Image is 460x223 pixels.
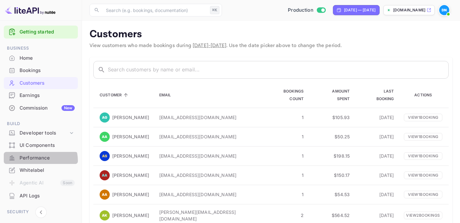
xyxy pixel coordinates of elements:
p: $198.15 [314,153,350,159]
a: Performance [4,152,78,164]
div: Developer tools [4,128,78,139]
p: [EMAIL_ADDRESS][DOMAIN_NAME] [159,153,254,159]
div: Performance [20,154,75,162]
p: [PERSON_NAME] [112,153,149,159]
p: View 1 booking [404,114,442,121]
p: [EMAIL_ADDRESS][DOMAIN_NAME] [159,172,254,178]
span: Customer [100,91,130,99]
p: [PERSON_NAME] [112,212,149,219]
div: Bookings [20,67,75,74]
a: Earnings [4,89,78,101]
div: Switch to Sandbox mode [285,7,328,14]
p: 1 [264,172,304,178]
div: Getting started [4,26,78,39]
p: $105.93 [314,114,350,121]
input: Search customers by name or email... [108,61,449,79]
div: Whitelabel [20,167,75,174]
div: API Logs [20,192,75,200]
p: View 1 booking [404,191,442,198]
div: New [61,105,75,111]
p: [DATE] [360,212,394,219]
span: Build [4,120,78,127]
p: View 1 booking [404,172,442,179]
img: Andrew Gingerich [100,112,110,123]
p: $564.52 [314,212,350,219]
p: View 1 booking [404,133,442,141]
span: View customers who made bookings during . Use the date picker above to change the period. [90,42,342,49]
a: API Logs [4,190,78,202]
a: UI Components [4,139,78,151]
p: [EMAIL_ADDRESS][DOMAIN_NAME] [159,133,254,140]
a: Getting started [20,28,75,36]
p: [DOMAIN_NAME] [393,7,425,13]
th: Actions [399,82,449,108]
p: $150.17 [314,172,350,178]
p: [PERSON_NAME] [112,133,149,140]
a: Bookings [4,64,78,76]
a: CommissionNew [4,102,78,114]
div: Customers [20,80,75,87]
p: [DATE] [360,191,394,198]
a: Whitelabel [4,164,78,176]
div: Developer tools [20,130,68,137]
p: Customers [90,28,452,41]
p: [DATE] [360,133,394,140]
div: Earnings [20,92,75,99]
p: $50.25 [314,133,350,140]
span: Amount Spent [314,87,350,103]
img: Abdullah Karam [100,210,110,220]
button: Collapse navigation [35,207,47,218]
a: Customers [4,77,78,89]
div: Commission [20,105,75,112]
span: Email [159,91,179,99]
a: Home [4,52,78,64]
p: 1 [264,133,304,140]
p: [PERSON_NAME] [112,172,149,178]
img: Dominic Newboult [439,5,449,15]
div: Earnings [4,89,78,102]
span: Security [4,208,78,215]
p: [DATE] [360,172,394,178]
p: [PERSON_NAME] [112,114,149,121]
span: Last Booking [360,87,394,103]
p: 1 [264,191,304,198]
p: 2 [264,212,304,219]
div: UI Components [20,142,75,149]
p: 1 [264,153,304,159]
p: $54.53 [314,191,350,198]
span: Business [4,45,78,52]
img: Abdullah Almozeni [100,190,110,200]
img: Abduallah Alqasem [100,132,110,142]
div: ⌘K [210,6,219,14]
p: [DATE] [360,114,394,121]
p: [EMAIL_ADDRESS][DOMAIN_NAME] [159,114,254,121]
img: Abduallh Saed [100,151,110,161]
span: Bookings Count [264,87,304,103]
input: Search (e.g. bookings, documentation) [102,4,207,16]
div: Home [20,55,75,62]
p: [EMAIL_ADDRESS][DOMAIN_NAME] [159,191,254,198]
div: Performance [4,152,78,164]
span: Production [288,7,313,14]
p: [PERSON_NAME][EMAIL_ADDRESS][DOMAIN_NAME] [159,209,254,222]
div: API Logs [4,190,78,202]
p: View 1 booking [404,152,442,160]
span: [DATE] - [DATE] [193,42,226,49]
img: LiteAPI logo [5,5,55,15]
p: [PERSON_NAME] [112,191,149,198]
img: Abdullah Alasmari [100,170,110,180]
div: [DATE] — [DATE] [344,7,376,13]
p: 1 [264,114,304,121]
p: [DATE] [360,153,394,159]
div: Bookings [4,64,78,77]
p: View 2 booking s [404,212,442,219]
